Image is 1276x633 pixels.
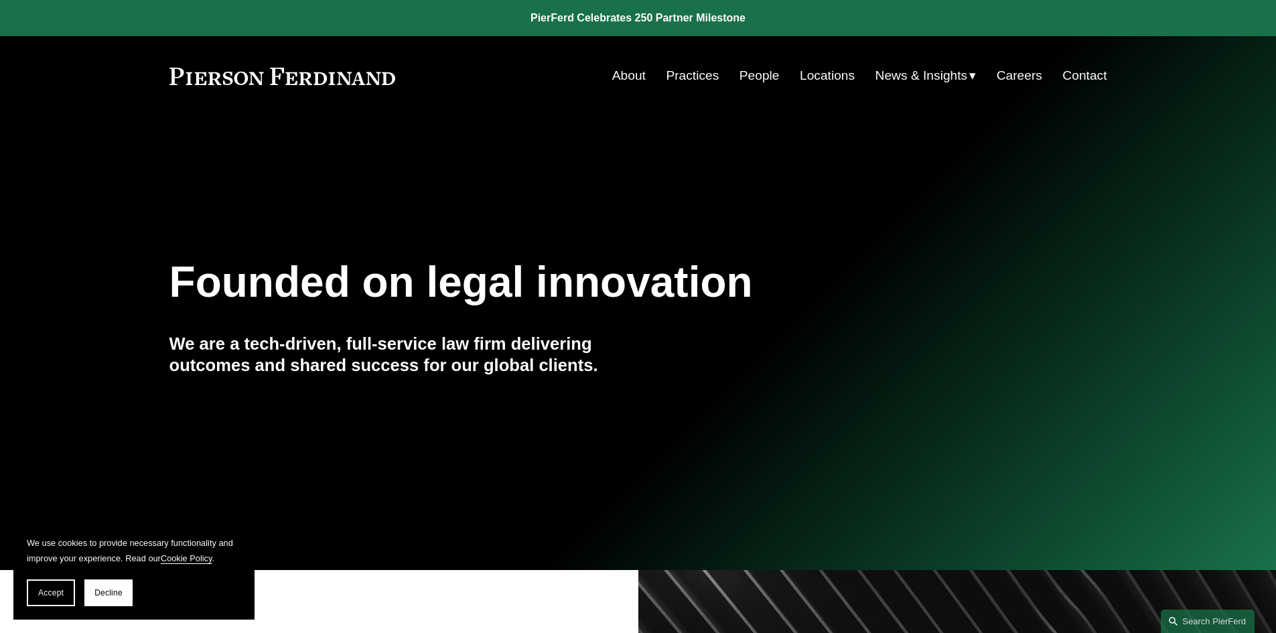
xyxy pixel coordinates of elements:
[1161,610,1255,633] a: Search this site
[94,588,123,597] span: Decline
[997,63,1042,88] a: Careers
[739,63,780,88] a: People
[169,333,638,376] h4: We are a tech-driven, full-service law firm delivering outcomes and shared success for our global...
[84,579,133,606] button: Decline
[875,64,968,88] span: News & Insights
[161,553,212,563] a: Cookie Policy
[27,579,75,606] button: Accept
[875,63,977,88] a: folder dropdown
[169,258,951,307] h1: Founded on legal innovation
[38,588,64,597] span: Accept
[612,63,646,88] a: About
[13,522,255,620] section: Cookie banner
[800,63,855,88] a: Locations
[1062,63,1107,88] a: Contact
[666,63,719,88] a: Practices
[27,535,241,566] p: We use cookies to provide necessary functionality and improve your experience. Read our .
